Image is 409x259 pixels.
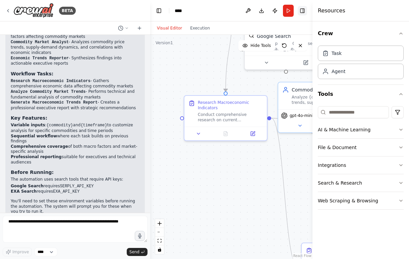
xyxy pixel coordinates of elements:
[11,184,44,188] strong: Google Search
[332,68,345,75] div: Agent
[318,24,404,43] button: Crew
[155,219,164,254] div: React Flow controls
[290,113,313,118] span: gpt-4o-mini
[318,174,404,192] button: Search & Research
[249,33,254,38] img: SerplyWebSearchTool
[250,43,271,48] span: Hide Tools
[129,249,139,255] span: Send
[156,40,173,46] div: Version 1
[11,100,139,111] li: - Creates a professional executive report with strategic recommendations
[11,144,68,149] strong: Comprehensive coverage
[11,134,139,144] li: where each task builds on previous findings
[318,192,404,209] button: Web Scraping & Browsing
[11,134,57,138] strong: Sequential workflow
[135,231,145,241] button: Click to speak your automation idea
[318,85,404,104] button: Tools
[292,94,357,105] div: Analyze {commodity} market trends, supply-demand dynamics, price patterns, and correlation with m...
[11,89,139,100] li: - Performs technical and fundamental analysis of commodity markets
[11,40,69,45] code: Commodity Market Analyst
[3,248,32,256] button: Improve
[155,219,164,228] button: zoom in
[298,6,307,15] button: Hide right sidebar
[318,104,404,215] div: Tools
[12,249,29,255] span: Improve
[11,56,139,66] li: - Synthesizes findings into actionable executive reports
[198,112,263,123] div: Conduct comprehensive research on current macroeconomic indicators affecting {commodity} markets....
[11,199,139,214] p: You'll need to set these environment variables before running the automation. The system will pro...
[292,86,357,93] div: Commodity Market Analyst
[318,43,404,84] div: Crew
[11,170,54,175] strong: Before Running:
[80,123,107,128] code: {timeframe}
[11,184,139,189] li: requires
[11,78,139,89] li: - Gathers comprehensive economic data affecting commodity markets
[11,177,139,182] p: The automation uses search tools that require API keys:
[11,79,91,83] code: Research Macroeconomic Indicators
[127,248,148,256] button: Send
[318,156,404,174] button: Integrations
[278,82,361,133] div: Commodity Market AnalystAnalyze {commodity} market trends, supply-demand dynamics, price patterns...
[60,184,94,189] code: SERPLY_API_KEY
[155,237,164,245] button: fit view
[11,71,53,76] strong: Workflow Tasks:
[238,40,275,51] button: Hide Tools
[153,24,186,32] button: Visual Editor
[175,7,186,14] nav: breadcrumb
[11,123,139,133] li: : and to customize analysis for specific commodities and time periods
[11,154,62,159] strong: Professional reporting
[154,6,164,15] button: Hide left sidebar
[241,130,264,138] button: Open in side panel
[293,254,311,258] a: React Flow attribution
[11,100,98,105] code: Generate Macroeconomic Trends Report
[13,3,54,18] img: Logo
[318,139,404,156] button: File & Document
[222,9,236,91] g: Edge from 11c380e6-3ce6-4c2e-8a35-fb0780befa18 to 6908e08a-dc62-4d39-8101-678c16e08eee
[11,115,47,121] strong: Key Features:
[332,50,342,57] div: Task
[11,144,139,154] li: of both macro factors and market-specific analysis
[47,123,73,128] code: {commodity}
[184,95,268,141] div: Research Macroeconomic IndicatorsConduct comprehensive research on current macroeconomic indicato...
[257,33,291,40] div: Google Search
[212,130,240,138] button: No output available
[318,121,404,138] button: AI & Machine Learning
[11,56,69,61] code: Economic Trends Reporter
[11,40,139,56] li: - Analyzes commodity price trends, supply-demand dynamics, and correlations with economic indicators
[59,7,76,15] div: BETA
[155,228,164,237] button: zoom out
[244,28,328,70] div: SerplyWebSearchToolGoogle SearchA tool to perform Google search with a search_query.
[287,59,325,67] button: Open in side panel
[11,123,45,127] strong: Variable inputs
[198,100,263,111] div: Research Macroeconomic Indicators
[53,189,79,194] code: EXA_API_KEY
[134,24,145,32] button: Start a new chat
[115,24,131,32] button: Switch to previous chat
[11,154,139,165] li: suitable for executives and technical audiences
[155,245,164,254] button: toggle interactivity
[11,189,37,194] strong: EXA Search
[11,89,85,94] code: Analyze Commodity Market Trends
[11,189,139,195] li: requires
[318,7,345,15] h4: Resources
[186,24,214,32] button: Execution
